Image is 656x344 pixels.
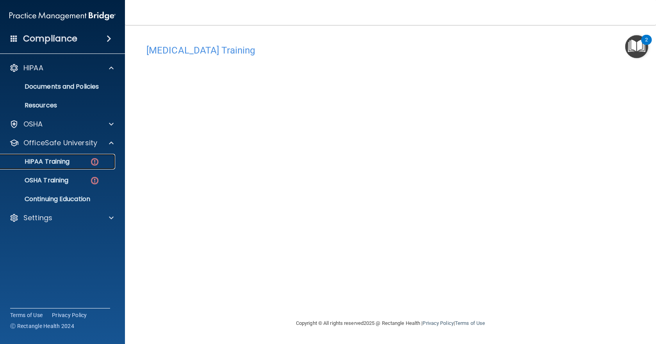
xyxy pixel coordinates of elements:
p: OSHA Training [5,176,68,184]
a: Settings [9,213,114,223]
div: 2 [645,40,648,50]
h4: [MEDICAL_DATA] Training [146,45,635,55]
p: Settings [23,213,52,223]
a: OSHA [9,119,114,129]
span: Ⓒ Rectangle Health 2024 [10,322,74,330]
img: danger-circle.6113f641.png [90,176,100,185]
iframe: covid-19 [146,60,537,300]
p: Documents and Policies [5,83,112,91]
a: Privacy Policy [52,311,87,319]
p: HIPAA [23,63,43,73]
p: Continuing Education [5,195,112,203]
a: Privacy Policy [422,320,453,326]
a: Terms of Use [10,311,43,319]
a: OfficeSafe University [9,138,114,148]
p: OSHA [23,119,43,129]
h4: Compliance [23,33,77,44]
button: Open Resource Center, 2 new notifications [625,35,648,58]
p: OfficeSafe University [23,138,97,148]
p: HIPAA Training [5,158,70,166]
img: danger-circle.6113f641.png [90,157,100,167]
a: Terms of Use [455,320,485,326]
div: Copyright © All rights reserved 2025 @ Rectangle Health | | [248,311,533,336]
a: HIPAA [9,63,114,73]
p: Resources [5,102,112,109]
img: PMB logo [9,8,116,24]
